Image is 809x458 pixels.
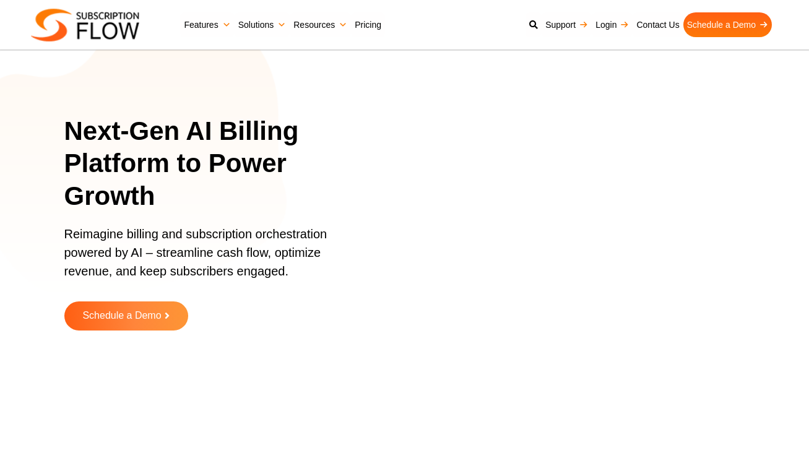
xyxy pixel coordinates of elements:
[82,311,161,321] span: Schedule a Demo
[592,12,633,37] a: Login
[64,225,357,293] p: Reimagine billing and subscription orchestration powered by AI – streamline cash flow, optimize r...
[64,115,373,213] h1: Next-Gen AI Billing Platform to Power Growth
[683,12,772,37] a: Schedule a Demo
[64,301,188,331] a: Schedule a Demo
[235,12,290,37] a: Solutions
[351,12,385,37] a: Pricing
[180,12,234,37] a: Features
[633,12,683,37] a: Contact Us
[31,9,139,41] img: Subscriptionflow
[290,12,351,37] a: Resources
[542,12,592,37] a: Support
